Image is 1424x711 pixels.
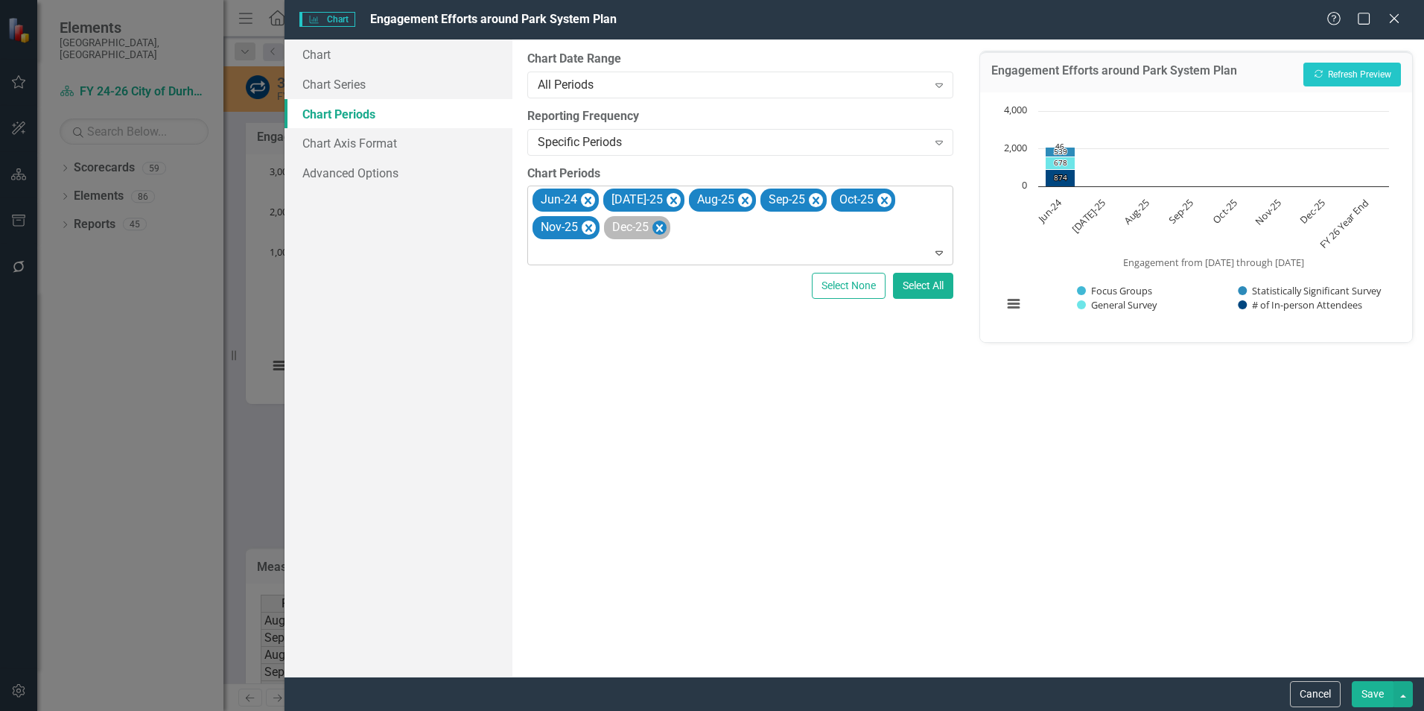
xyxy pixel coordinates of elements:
text: Jun-24 [1034,195,1065,226]
text: Engagement from [DATE] through [DATE] [1123,256,1304,269]
div: Nov-25 [536,217,580,238]
text: 0 [1022,178,1027,192]
div: Aug-25 [693,189,737,211]
text: FY 26 Year End [1317,196,1372,251]
svg: Interactive chart [995,104,1396,327]
div: Remove Nov-25 [582,221,596,235]
label: Chart Periods [527,165,953,183]
text: 678 [1054,157,1067,168]
span: Engagement Efforts around Park System Plan [370,12,617,26]
text: # of In-person Attendees [1252,298,1362,312]
div: Remove Jul-25 [667,193,681,207]
button: Select All [893,273,953,299]
g: Statistically Significant Survey, bar series 2 of 4 with 8 bars. [1046,111,1368,157]
div: Specific Periods [538,133,926,151]
a: Chart Periods [285,99,512,129]
a: Advanced Options [285,158,512,188]
g: General Survey, bar series 3 of 4 with 8 bars. [1046,111,1368,170]
text: 874 [1054,172,1067,183]
path: Jun-24, 874. # of In-person Attendees. [1046,169,1075,186]
div: Remove Sep-25 [809,193,823,207]
div: All Periods [538,76,926,93]
text: Sep-25 [1166,196,1196,227]
h3: Engagement Efforts around Park System Plan [991,64,1237,82]
g: Focus Groups, bar series 1 of 4 with 8 bars. [1046,111,1367,148]
text: Dec-25 [1297,196,1328,227]
button: Select None [812,273,886,299]
div: Sep-25 [764,189,807,211]
div: Remove Dec-25 [652,221,667,235]
path: Jun-24, 539. Statistically Significant Survey. [1046,147,1075,157]
div: Oct-25 [835,189,876,211]
div: [DATE]-25 [607,189,665,211]
button: Show Statistically Significant Survey [1238,284,1382,297]
path: Jun-24, 46. Focus Groups. [1046,146,1074,147]
button: View chart menu, Chart [1003,294,1024,315]
div: Remove Oct-25 [877,193,891,207]
text: 46 [1055,141,1064,151]
text: 2,000 [1004,141,1027,154]
text: 539 [1054,146,1067,157]
a: Chart Series [285,69,512,99]
text: Nov-25 [1252,196,1283,227]
button: Save [1352,681,1393,707]
span: Chart [299,12,355,27]
button: Show Focus Groups [1077,284,1152,297]
label: Chart Date Range [527,51,953,68]
text: 4,000 [1004,103,1027,116]
button: Show # of In-person Attendees [1238,298,1362,312]
div: Chart. Highcharts interactive chart. [995,104,1397,327]
button: Cancel [1290,681,1341,707]
text: Aug-25 [1121,196,1152,227]
text: Oct-25 [1210,196,1239,226]
div: Remove Aug-25 [738,193,752,207]
button: Show General Survey [1077,298,1159,312]
a: Chart Axis Format [285,128,512,158]
path: Jun-24, 678. General Survey. [1046,157,1075,169]
div: Dec-25 [608,217,651,238]
a: Chart [285,39,512,69]
label: Reporting Frequency [527,108,953,125]
button: Refresh Preview [1303,63,1401,86]
div: Jun-24 [536,189,579,211]
text: [DATE]-25 [1069,196,1108,236]
div: Remove Jun-24 [581,193,595,207]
